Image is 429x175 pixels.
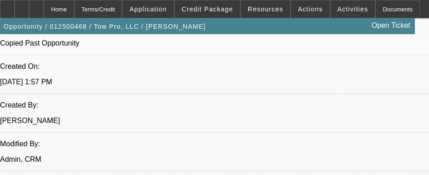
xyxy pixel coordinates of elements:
[123,0,174,18] button: Application
[175,0,240,18] button: Credit Package
[129,5,167,13] span: Application
[331,0,375,18] button: Activities
[4,23,206,30] span: Opportunity / 012500468 / Tow Pro, LLC / [PERSON_NAME]
[291,0,330,18] button: Actions
[241,0,290,18] button: Resources
[298,5,323,13] span: Actions
[248,5,283,13] span: Resources
[182,5,233,13] span: Credit Package
[337,5,368,13] span: Activities
[368,18,414,33] a: Open Ticket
